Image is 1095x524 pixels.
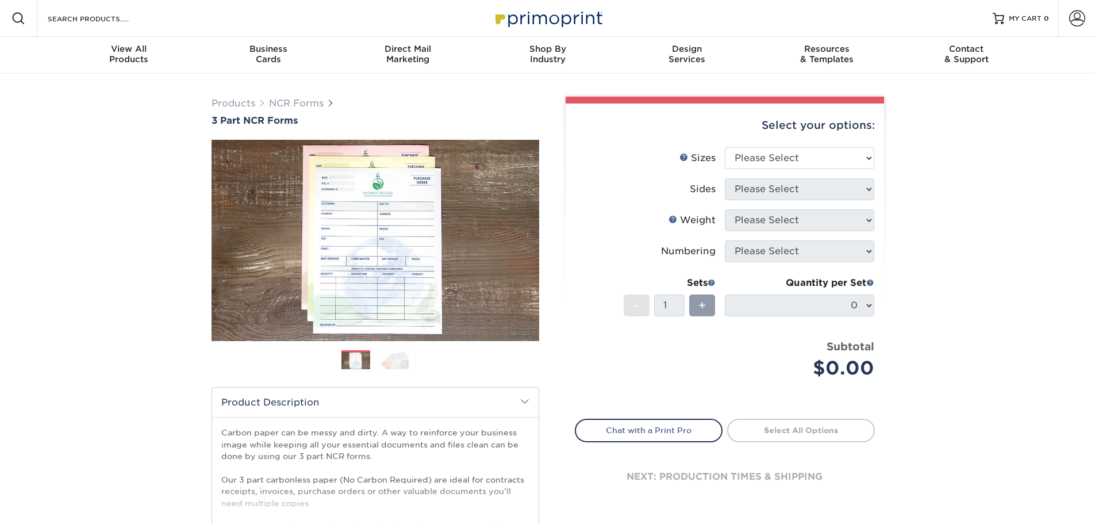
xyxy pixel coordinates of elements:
[827,340,874,353] strong: Subtotal
[212,115,539,126] a: 3 Part NCR Forms
[338,37,478,74] a: Direct MailMarketing
[341,351,370,371] img: NCR Forms 01
[727,419,875,442] a: Select All Options
[690,182,716,196] div: Sides
[897,44,1036,54] span: Contact
[679,151,716,165] div: Sizes
[478,44,617,54] span: Shop By
[212,115,298,126] span: 3 Part NCR Forms
[212,98,255,109] a: Products
[478,44,617,64] div: Industry
[668,213,716,227] div: Weight
[490,6,605,30] img: Primoprint
[269,98,324,109] a: NCR Forms
[624,276,716,290] div: Sets
[198,44,338,64] div: Cards
[634,297,639,314] span: -
[575,104,875,147] div: Select your options:
[575,419,723,442] a: Chat with a Print Pro
[617,44,757,64] div: Services
[59,44,199,64] div: Products
[725,276,874,290] div: Quantity per Set
[617,44,757,54] span: Design
[897,37,1036,74] a: Contact& Support
[575,442,875,511] div: next: production times & shipping
[338,44,478,54] span: Direct Mail
[757,44,897,64] div: & Templates
[897,44,1036,64] div: & Support
[59,44,199,54] span: View All
[380,350,409,370] img: NCR Forms 02
[757,37,897,74] a: Resources& Templates
[47,12,159,25] input: SEARCH PRODUCTS.....
[757,44,897,54] span: Resources
[212,388,539,417] h2: Product Description
[198,44,338,54] span: Business
[1044,14,1049,22] span: 0
[698,297,706,314] span: +
[212,127,539,354] img: 3 Part NCR Forms 01
[661,244,716,258] div: Numbering
[1009,14,1042,24] span: MY CART
[338,44,478,64] div: Marketing
[733,354,874,382] div: $0.00
[59,37,199,74] a: View AllProducts
[617,37,757,74] a: DesignServices
[478,37,617,74] a: Shop ByIndustry
[198,37,338,74] a: BusinessCards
